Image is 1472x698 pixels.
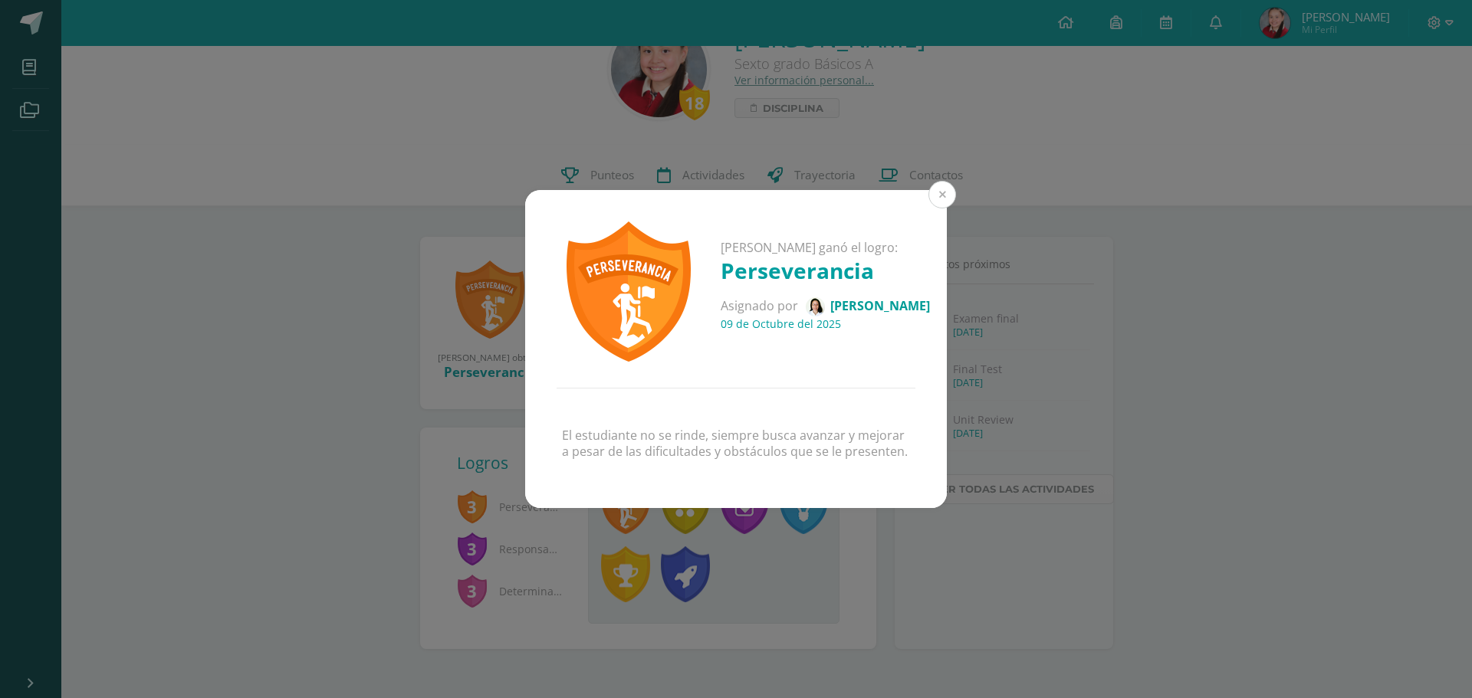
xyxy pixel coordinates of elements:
h1: Perseverancia [721,256,930,285]
button: Close (Esc) [928,181,956,208]
p: Asignado por [721,297,930,316]
img: 73b7a5c4e6097dad9e18e5835c6a1113.png [806,297,825,316]
span: [PERSON_NAME] [830,297,930,314]
p: [PERSON_NAME] ganó el logro: [721,240,930,256]
p: El estudiante no se rinde, siempre busca avanzar y mejorar a pesar de las dificultades y obstácul... [562,428,910,460]
h4: 09 de Octubre del 2025 [721,316,930,331]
